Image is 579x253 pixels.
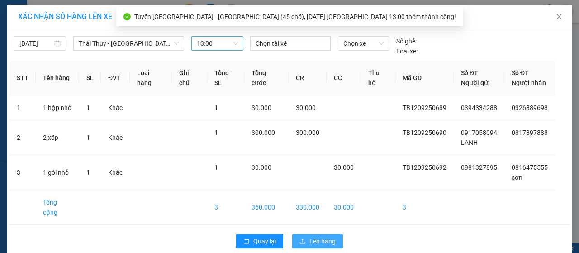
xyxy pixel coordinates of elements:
[296,104,316,111] span: 30.000
[461,129,497,136] span: 0917058094
[289,61,327,95] th: CR
[28,54,85,62] span: sơn -
[36,95,79,120] td: 1 hộp nhỏ
[19,5,117,12] strong: CÔNG TY VẬN TẢI ĐỨC TRƯỞNG
[71,13,97,20] span: 19009397
[334,164,354,171] span: 30.000
[546,5,572,30] button: Close
[327,61,361,95] th: CC
[123,13,131,20] span: check-circle
[9,155,36,190] td: 3
[243,238,250,245] span: rollback
[36,61,79,95] th: Tên hàng
[253,236,276,246] span: Quay lại
[395,61,454,95] th: Mã GD
[79,37,179,50] span: Thái Thụy - Hà Nội (45 chỗ)
[512,129,548,136] span: 0817897888
[36,155,79,190] td: 1 gói nhỏ
[512,104,548,111] span: 0326889698
[461,139,478,146] span: LANH
[26,33,115,49] span: VP Diêm Điền -
[86,169,90,176] span: 1
[101,120,130,155] td: Khác
[36,120,79,155] td: 2 xốp
[7,33,16,40] span: Gửi
[296,129,319,136] span: 300.000
[28,23,69,31] span: 0981327895
[461,69,478,76] span: Số ĐT
[512,164,548,171] span: 0816475555
[244,61,289,95] th: Tổng cước
[9,61,36,95] th: STT
[130,61,172,95] th: Loại hàng
[207,61,244,95] th: Tổng SL
[309,236,336,246] span: Lên hàng
[9,120,36,155] td: 2
[45,54,85,62] span: 0816475555
[252,164,271,171] span: 30.000
[252,104,271,111] span: 30.000
[299,238,306,245] span: upload
[361,61,395,95] th: Thu hộ
[174,41,179,46] span: down
[214,104,218,111] span: 1
[214,129,218,136] span: 1
[403,129,446,136] span: TB1209250690
[461,79,490,86] span: Người gửi
[461,104,497,111] span: 0394334288
[214,164,218,171] span: 1
[327,190,361,225] td: 30.000
[79,61,101,95] th: SL
[403,164,446,171] span: TB1209250692
[396,46,418,56] span: Loại xe:
[512,69,529,76] span: Số ĐT
[36,190,79,225] td: Tổng cộng
[512,174,522,181] span: sơn
[86,134,90,141] span: 1
[461,164,497,171] span: 0981327895
[19,38,52,48] input: 12/09/2025
[7,63,21,70] span: Nhận
[26,23,69,31] span: -
[9,95,36,120] td: 1
[172,61,207,95] th: Ghi chú
[134,13,456,20] span: Tuyến [GEOGRAPHIC_DATA] - [GEOGRAPHIC_DATA] (45 chỗ), [DATE] [GEOGRAPHIC_DATA] 13:00 thêm thành c...
[101,155,130,190] td: Khác
[396,36,417,46] span: Số ghế:
[292,234,343,248] button: uploadLên hàng
[403,104,446,111] span: TB1209250689
[244,190,289,225] td: 360.000
[289,190,327,225] td: 330.000
[86,104,90,111] span: 1
[101,61,130,95] th: ĐVT
[101,95,130,120] td: Khác
[26,64,60,71] span: Liêm Tuyền
[236,234,283,248] button: rollbackQuay lại
[197,37,238,50] span: 13:00
[343,37,384,50] span: Chọn xe
[555,13,563,20] span: close
[395,190,454,225] td: 3
[512,79,546,86] span: Người nhận
[18,12,112,21] span: XÁC NHẬN SỐ HÀNG LÊN XE
[252,129,275,136] span: 300.000
[38,13,69,20] strong: HOTLINE :
[207,190,244,225] td: 3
